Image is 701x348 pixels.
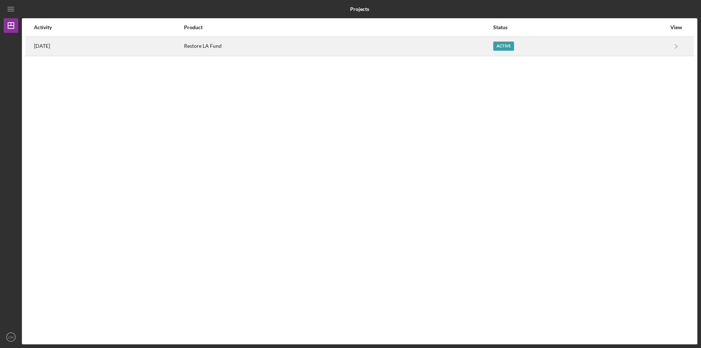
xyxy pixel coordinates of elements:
[8,335,14,339] text: CH
[350,6,369,12] b: Projects
[493,42,514,51] div: Active
[184,37,493,55] div: Restore LA Fund
[184,24,493,30] div: Product
[4,330,18,344] button: CH
[34,24,183,30] div: Activity
[34,43,50,49] time: 2025-09-16 21:12
[667,24,685,30] div: View
[493,24,666,30] div: Status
